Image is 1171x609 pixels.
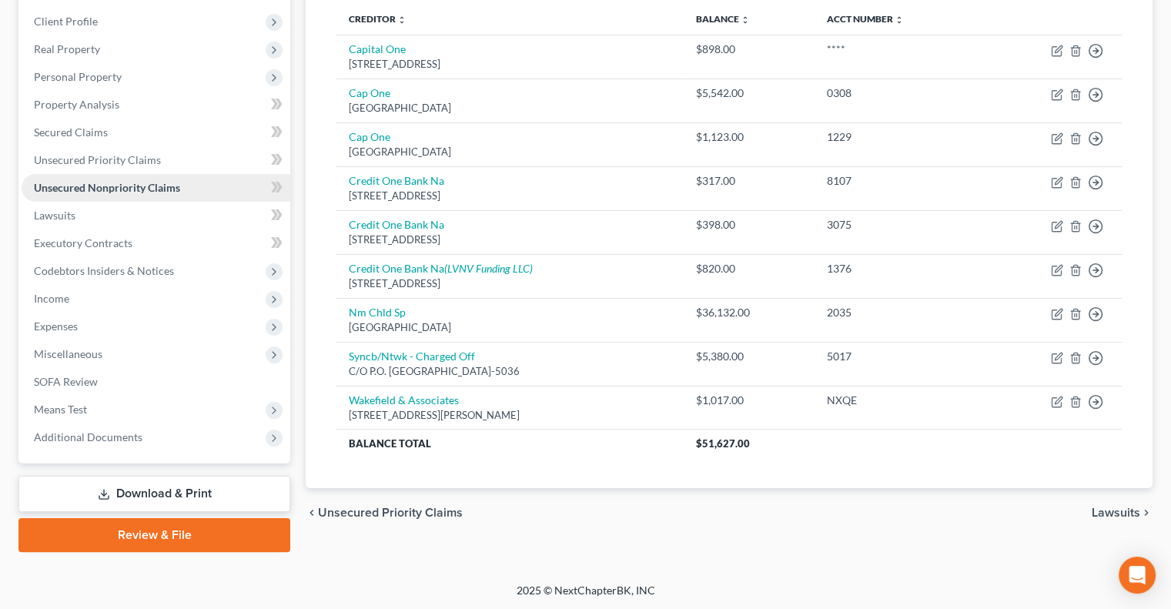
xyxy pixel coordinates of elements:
i: unfold_more [397,15,407,25]
span: Lawsuits [1092,507,1140,519]
div: [STREET_ADDRESS][PERSON_NAME] [349,408,671,423]
i: chevron_left [306,507,318,519]
span: Personal Property [34,70,122,83]
div: $5,380.00 [696,349,802,364]
span: Property Analysis [34,98,119,111]
a: SOFA Review [22,368,290,396]
a: Creditor unfold_more [349,13,407,25]
a: Unsecured Nonpriority Claims [22,174,290,202]
div: $5,542.00 [696,85,802,101]
div: C/O P.O. [GEOGRAPHIC_DATA]-5036 [349,364,671,379]
span: Executory Contracts [34,236,132,249]
span: Additional Documents [34,430,142,443]
div: [STREET_ADDRESS] [349,57,671,72]
a: Syncb/Ntwk - Charged Off [349,350,475,363]
div: 3075 [827,217,972,233]
span: Lawsuits [34,209,75,222]
div: $898.00 [696,42,802,57]
span: Codebtors Insiders & Notices [34,264,174,277]
a: Nm Chld Sp [349,306,406,319]
a: Review & File [18,518,290,552]
span: Secured Claims [34,125,108,139]
div: 0308 [827,85,972,101]
i: unfold_more [895,15,904,25]
a: Download & Print [18,476,290,512]
div: $1,017.00 [696,393,802,408]
a: Credit One Bank Na [349,174,444,187]
span: Unsecured Priority Claims [34,153,161,166]
div: $36,132.00 [696,305,802,320]
a: Unsecured Priority Claims [22,146,290,174]
div: 1376 [827,261,972,276]
i: (LVNV Funding LLC) [444,262,533,275]
div: NXQE [827,393,972,408]
div: Open Intercom Messenger [1119,557,1156,594]
a: Property Analysis [22,91,290,119]
div: 1229 [827,129,972,145]
div: [STREET_ADDRESS] [349,276,671,291]
div: [GEOGRAPHIC_DATA] [349,101,671,115]
span: Miscellaneous [34,347,102,360]
span: Client Profile [34,15,98,28]
a: Credit One Bank Na [349,218,444,231]
a: Wakefield & Associates [349,393,459,407]
div: 8107 [827,173,972,189]
a: Acct Number unfold_more [827,13,904,25]
span: Income [34,292,69,305]
div: [GEOGRAPHIC_DATA] [349,320,671,335]
button: chevron_left Unsecured Priority Claims [306,507,463,519]
a: Lawsuits [22,202,290,229]
a: Secured Claims [22,119,290,146]
span: $51,627.00 [696,437,750,450]
div: $1,123.00 [696,129,802,145]
div: $820.00 [696,261,802,276]
span: Unsecured Nonpriority Claims [34,181,180,194]
div: [STREET_ADDRESS] [349,189,671,203]
a: Capital One [349,42,406,55]
a: Credit One Bank Na(LVNV Funding LLC) [349,262,533,275]
span: Real Property [34,42,100,55]
a: Executory Contracts [22,229,290,257]
div: $317.00 [696,173,802,189]
button: Lawsuits chevron_right [1092,507,1153,519]
div: [STREET_ADDRESS] [349,233,671,247]
div: [GEOGRAPHIC_DATA] [349,145,671,159]
i: unfold_more [741,15,750,25]
span: Means Test [34,403,87,416]
span: Expenses [34,320,78,333]
div: $398.00 [696,217,802,233]
a: Cap One [349,130,390,143]
div: 5017 [827,349,972,364]
span: Unsecured Priority Claims [318,507,463,519]
div: 2035 [827,305,972,320]
a: Cap One [349,86,390,99]
i: chevron_right [1140,507,1153,519]
a: Balance unfold_more [696,13,750,25]
th: Balance Total [336,430,684,457]
span: SOFA Review [34,375,98,388]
